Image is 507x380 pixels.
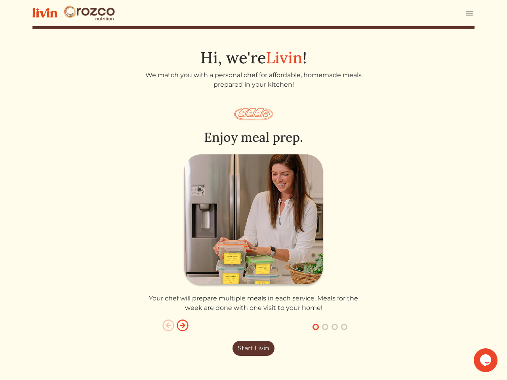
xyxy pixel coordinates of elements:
p: We match you with a personal chef for affordable, homemade meals prepared in your kitchen! [143,70,364,89]
img: livin-logo-a0d97d1a881af30f6274990eb6222085a2533c92bbd1e4f22c21b4f0d0e3210c.svg [32,8,57,18]
img: enjoy_meal_prep-36db4eeefb09911d9b3119a13cdedac3264931b53eb4974d467b597d59b39c6d.png [183,154,324,287]
p: Your chef will prepare multiple meals in each service. Meals for the week are done with one visit... [143,294,364,313]
span: Livin [266,47,303,68]
h1: Hi, we're ! [32,48,475,67]
img: salmon_plate-7b7466995c04d3751ae4af77f50094417e75221c2a488d61e9b9888cdcba9572.svg [234,108,273,120]
h2: Enjoy meal prep. [143,130,364,145]
a: Start Livin [233,341,274,356]
img: arrow_right_circle-0c737bc566e65d76d80682a015965e9d48686a7e0252d16461ad7fdad8d1263b.svg [176,319,189,332]
img: menu_hamburger-cb6d353cf0ecd9f46ceae1c99ecbeb4a00e71ca567a856bd81f57e9d8c17bb26.svg [465,8,475,18]
img: Orozco Nutrition [64,5,115,21]
img: arrow_left_circle-e85112c684eda759d60b36925cadc85fc21d73bdafaa37c14bdfe87aa8b63651.svg [162,319,175,332]
iframe: chat widget [474,348,499,372]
